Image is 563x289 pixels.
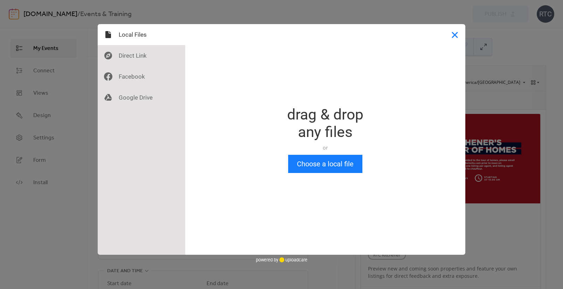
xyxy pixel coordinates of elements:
a: uploadcare [278,257,307,262]
div: Local Files [98,24,185,45]
button: Choose a local file [288,155,362,173]
button: Close [444,24,465,45]
div: Facebook [98,66,185,87]
div: or [287,144,363,151]
div: Google Drive [98,87,185,108]
div: drag & drop any files [287,106,363,141]
div: powered by [256,255,307,265]
div: Direct Link [98,45,185,66]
